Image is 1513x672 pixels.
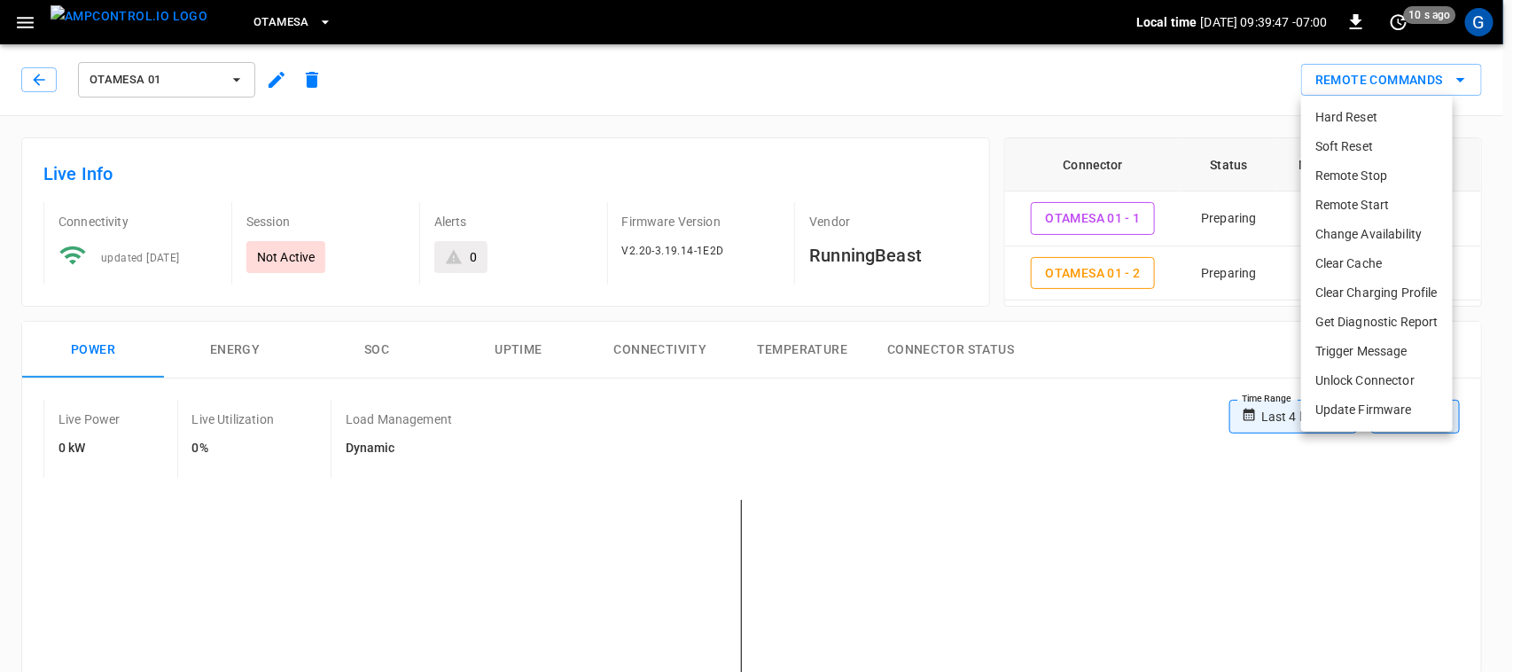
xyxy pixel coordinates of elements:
li: Soft Reset [1301,132,1453,161]
li: Trigger Message [1301,337,1453,366]
li: Remote Start [1301,191,1453,220]
li: Remote Stop [1301,161,1453,191]
li: Update Firmware [1301,395,1453,425]
li: Unlock Connector [1301,366,1453,395]
li: Hard Reset [1301,103,1453,132]
li: Change Availability [1301,220,1453,249]
li: Clear Charging Profile [1301,278,1453,308]
li: Clear Cache [1301,249,1453,278]
li: Get Diagnostic Report [1301,308,1453,337]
